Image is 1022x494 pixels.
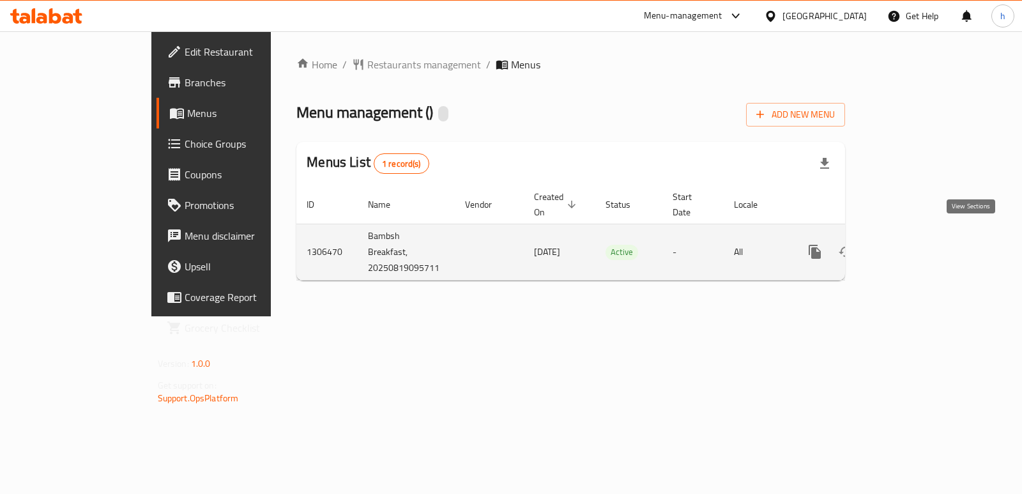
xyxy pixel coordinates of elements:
[185,320,312,336] span: Grocery Checklist
[367,57,481,72] span: Restaurants management
[185,197,312,213] span: Promotions
[156,190,322,220] a: Promotions
[606,245,638,260] div: Active
[534,189,580,220] span: Created On
[511,57,540,72] span: Menus
[185,167,312,182] span: Coupons
[782,9,867,23] div: [GEOGRAPHIC_DATA]
[296,224,358,280] td: 1306470
[156,159,322,190] a: Coupons
[158,355,189,372] span: Version:
[374,158,429,170] span: 1 record(s)
[185,228,312,243] span: Menu disclaimer
[296,98,433,127] span: Menu management ( )
[342,57,347,72] li: /
[606,197,647,212] span: Status
[724,224,789,280] td: All
[673,189,708,220] span: Start Date
[158,390,239,406] a: Support.OpsPlatform
[156,128,322,159] a: Choice Groups
[187,105,312,121] span: Menus
[296,185,933,281] table: enhanced table
[191,355,211,372] span: 1.0.0
[185,75,312,90] span: Branches
[185,44,312,59] span: Edit Restaurant
[358,224,455,280] td: Bambsh Breakfast, 20250819095711
[789,185,933,224] th: Actions
[156,36,322,67] a: Edit Restaurant
[185,289,312,305] span: Coverage Report
[606,245,638,259] span: Active
[756,107,835,123] span: Add New Menu
[156,67,322,98] a: Branches
[734,197,774,212] span: Locale
[352,57,481,72] a: Restaurants management
[185,136,312,151] span: Choice Groups
[296,57,845,72] nav: breadcrumb
[156,220,322,251] a: Menu disclaimer
[800,236,830,267] button: more
[307,153,429,174] h2: Menus List
[644,8,722,24] div: Menu-management
[486,57,491,72] li: /
[534,243,560,260] span: [DATE]
[156,313,322,343] a: Grocery Checklist
[156,251,322,282] a: Upsell
[156,98,322,128] a: Menus
[465,197,508,212] span: Vendor
[830,236,861,267] button: Change Status
[368,197,407,212] span: Name
[809,148,840,179] div: Export file
[1000,9,1005,23] span: h
[158,377,217,394] span: Get support on:
[307,197,331,212] span: ID
[185,259,312,274] span: Upsell
[746,103,845,127] button: Add New Menu
[662,224,724,280] td: -
[374,153,429,174] div: Total records count
[156,282,322,313] a: Coverage Report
